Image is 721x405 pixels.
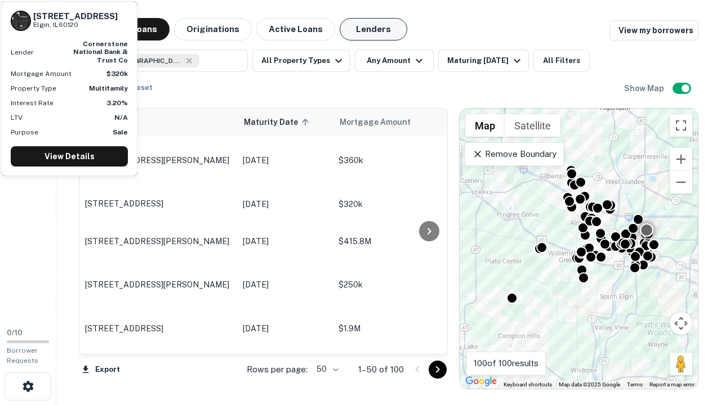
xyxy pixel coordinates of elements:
p: Lender [11,47,34,57]
div: Maturing [DATE] [447,54,524,67]
span: Elgin, [GEOGRAPHIC_DATA], [GEOGRAPHIC_DATA] [98,56,183,66]
button: Go to next page [429,361,447,379]
button: Active Loans [256,18,335,40]
a: Report a map error [649,381,695,388]
h6: Show Map [624,82,666,94]
p: Elgin, IL60120 [33,20,118,30]
button: Show satellite imagery [505,114,560,137]
p: [STREET_ADDRESS][PERSON_NAME] [85,236,232,246]
span: Borrower Requests [7,346,38,364]
button: Export [79,361,123,378]
p: Interest Rate [11,98,54,108]
th: Maturity Date [237,109,333,136]
p: LTV [11,112,23,123]
button: Keyboard shortcuts [504,381,552,389]
p: $1.9M [339,322,451,335]
strong: Multifamily [89,84,128,92]
div: 50 [312,361,340,377]
p: Purpose [11,127,38,137]
span: 0 / 10 [7,328,23,337]
h6: [STREET_ADDRESS] [33,11,118,21]
p: [DATE] [243,235,327,247]
a: View Details [11,146,128,166]
th: Location [79,109,237,136]
strong: 3.20% [106,99,128,107]
strong: Sale [113,128,128,136]
p: Remove Boundary [472,147,556,161]
p: $415.8M [339,235,451,247]
a: Terms [627,381,643,388]
p: $250k [339,278,451,291]
p: 1–50 of 100 [358,363,404,376]
strong: $320k [106,70,128,78]
button: Toggle fullscreen view [670,114,692,137]
strong: cornerstone national bank & trust co [73,40,128,64]
p: [STREET_ADDRESS] [85,199,232,209]
button: Originations [174,18,252,40]
th: Mortgage Amount [333,109,457,136]
a: View my borrowers [609,20,698,40]
p: [STREET_ADDRESS][PERSON_NAME] [85,155,232,165]
button: Map camera controls [670,312,692,335]
p: [STREET_ADDRESS][PERSON_NAME] [85,280,232,290]
p: [DATE] [243,278,327,291]
p: Rows per page: [247,363,308,376]
p: [DATE] [243,198,327,210]
span: Mortgage Amount [340,115,425,129]
p: Property Type [11,83,56,93]
button: Maturing [DATE] [438,49,529,72]
p: $320k [339,198,451,210]
iframe: Chat Widget [665,315,721,369]
img: Google [462,374,500,389]
p: Mortgage Amount [11,69,72,79]
p: $360k [339,154,451,166]
strong: N/A [114,114,128,121]
button: Zoom out [670,171,692,193]
p: 100 of 100 results [474,357,538,370]
p: [DATE] [243,154,327,166]
a: Open this area in Google Maps (opens a new window) [462,374,500,389]
p: [DATE] [243,322,327,335]
button: Lenders [340,18,407,40]
button: Any Amount [355,49,434,72]
button: Show street map [465,114,505,137]
div: 0 0 [460,109,698,389]
button: Reset [124,76,160,99]
span: Map data ©2025 Google [559,381,620,388]
p: [STREET_ADDRESS] [85,323,232,334]
button: Zoom in [670,148,692,170]
span: Maturity Date [244,115,313,129]
button: All Property Types [252,49,350,72]
button: All Filters [533,49,590,72]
